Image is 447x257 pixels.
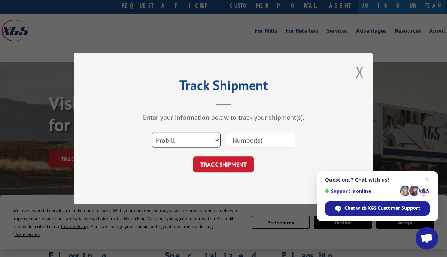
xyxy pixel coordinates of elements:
input: Number(s) [226,132,295,148]
span: Support is online [325,188,397,194]
button: TRACK SHIPMENT [193,156,254,172]
div: Chat with XGS Customer Support [325,201,430,216]
span: Close chat [423,175,432,184]
button: Close modal [356,62,364,82]
span: Chat with XGS Customer Support [344,205,420,212]
span: Questions? Chat with us! [325,177,430,183]
div: Enter your information below to track your shipment(s). [111,113,336,122]
h2: Track Shipment [111,80,336,94]
div: Open chat [416,227,438,249]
